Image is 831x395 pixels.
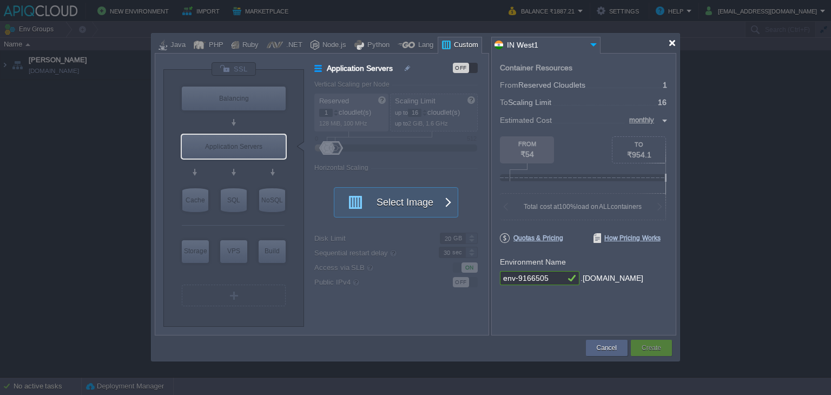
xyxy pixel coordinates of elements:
div: Load Balancer [182,87,286,110]
div: NoSQL Databases [259,188,285,212]
button: Cancel [597,343,617,353]
div: Cache [182,188,208,212]
div: SQL [221,188,247,212]
div: Java [167,37,186,54]
div: VPS [220,240,247,262]
div: .NET [283,37,302,54]
div: Python [364,37,390,54]
div: Create New Layer [182,285,286,306]
div: Storage [182,240,209,262]
div: OFF [453,63,469,73]
button: Select Image [341,188,439,217]
div: Ruby [239,37,259,54]
div: Container Resources [500,64,572,72]
div: NoSQL [259,188,285,212]
div: SQL Databases [221,188,247,212]
div: Custom [451,37,478,54]
div: Balancing [182,87,286,110]
div: Node.js [319,37,346,54]
div: .[DOMAIN_NAME] [581,271,643,286]
button: Create [642,343,661,353]
div: Elastic VPS [220,240,247,263]
label: Environment Name [500,258,566,266]
span: How Pricing Works [593,233,661,243]
div: Lang [415,37,433,54]
div: Build Node [259,240,286,263]
span: Quotas & Pricing [500,233,563,243]
div: Build [259,240,286,262]
div: Application Servers [182,135,286,159]
div: Storage Containers [182,240,209,263]
div: PHP [206,37,223,54]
